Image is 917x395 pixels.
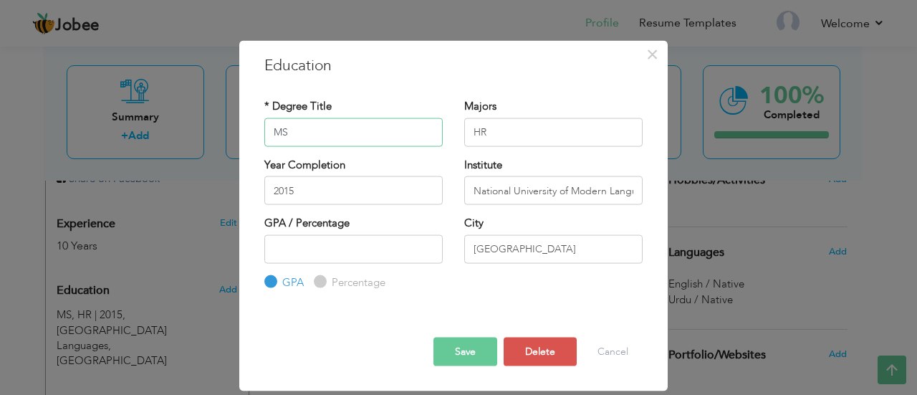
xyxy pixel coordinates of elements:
[504,338,577,366] button: Delete
[583,338,643,366] button: Cancel
[264,216,350,231] label: GPA / Percentage
[464,216,484,231] label: City
[264,157,345,172] label: Year Completion
[464,157,502,172] label: Institute
[641,42,664,65] button: Close
[464,99,496,114] label: Majors
[264,54,643,76] h3: Education
[264,99,332,114] label: * Degree Title
[279,275,304,290] label: GPA
[646,41,658,67] span: ×
[328,275,385,290] label: Percentage
[433,338,497,366] button: Save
